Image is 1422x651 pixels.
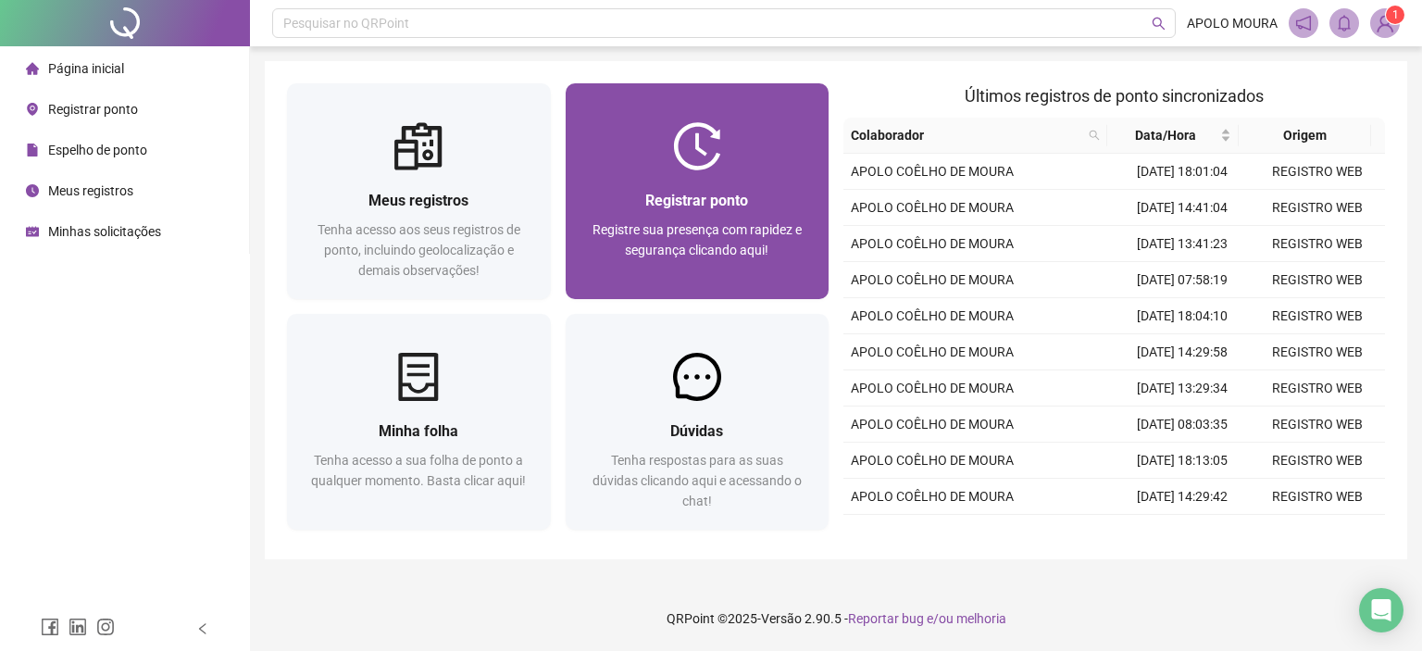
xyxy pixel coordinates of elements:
span: Tenha acesso a sua folha de ponto a qualquer momento. Basta clicar aqui! [311,453,526,488]
td: [DATE] 13:41:23 [1115,226,1250,262]
span: left [196,622,209,635]
td: [DATE] 13:29:34 [1115,370,1250,407]
span: Meus registros [48,183,133,198]
th: Origem [1239,118,1370,154]
span: Registrar ponto [645,192,748,209]
span: Espelho de ponto [48,143,147,157]
span: Data/Hora [1115,125,1216,145]
td: REGISTRO WEB [1250,334,1385,370]
td: REGISTRO WEB [1250,190,1385,226]
span: linkedin [69,618,87,636]
th: Data/Hora [1107,118,1239,154]
span: APOLO COÊLHO DE MOURA [851,164,1014,179]
span: Tenha respostas para as suas dúvidas clicando aqui e acessando o chat! [592,453,802,508]
span: file [26,144,39,156]
footer: QRPoint © 2025 - 2.90.5 - [250,586,1422,651]
span: Meus registros [368,192,468,209]
span: Tenha acesso aos seus registros de ponto, incluindo geolocalização e demais observações! [318,222,520,278]
span: Últimos registros de ponto sincronizados [965,86,1264,106]
span: clock-circle [26,184,39,197]
sup: Atualize o seu contato no menu Meus Dados [1386,6,1404,24]
span: schedule [26,225,39,238]
span: Registre sua presença com rapidez e segurança clicando aqui! [592,222,802,257]
td: [DATE] 18:13:05 [1115,443,1250,479]
span: Versão [761,611,802,626]
span: Registrar ponto [48,102,138,117]
td: REGISTRO WEB [1250,298,1385,334]
span: APOLO COÊLHO DE MOURA [851,308,1014,323]
span: search [1085,121,1104,149]
span: APOLO COÊLHO DE MOURA [851,200,1014,215]
span: notification [1295,15,1312,31]
td: [DATE] 18:01:04 [1115,154,1250,190]
span: bell [1336,15,1353,31]
span: APOLO COÊLHO DE MOURA [851,417,1014,432]
span: APOLO COÊLHO DE MOURA [851,453,1014,468]
div: Open Intercom Messenger [1359,588,1403,632]
span: 1 [1392,8,1399,21]
span: home [26,62,39,75]
span: APOLO MOURA [1187,13,1278,33]
td: REGISTRO WEB [1250,443,1385,479]
img: 83931 [1371,9,1399,37]
td: [DATE] 08:03:35 [1115,407,1250,443]
td: [DATE] 07:58:19 [1115,262,1250,298]
span: APOLO COÊLHO DE MOURA [851,381,1014,395]
span: APOLO COÊLHO DE MOURA [851,236,1014,251]
a: Minha folhaTenha acesso a sua folha de ponto a qualquer momento. Basta clicar aqui! [287,314,551,530]
td: [DATE] 13:46:43 [1115,515,1250,551]
td: [DATE] 14:29:42 [1115,479,1250,515]
span: Colaborador [851,125,1081,145]
a: Meus registrosTenha acesso aos seus registros de ponto, incluindo geolocalização e demais observa... [287,83,551,299]
span: search [1152,17,1166,31]
span: search [1089,130,1100,141]
span: Página inicial [48,61,124,76]
a: Registrar pontoRegistre sua presença com rapidez e segurança clicando aqui! [566,83,829,299]
span: APOLO COÊLHO DE MOURA [851,489,1014,504]
span: Dúvidas [670,422,723,440]
span: APOLO COÊLHO DE MOURA [851,272,1014,287]
span: Minhas solicitações [48,224,161,239]
a: DúvidasTenha respostas para as suas dúvidas clicando aqui e acessando o chat! [566,314,829,530]
span: APOLO COÊLHO DE MOURA [851,344,1014,359]
td: REGISTRO WEB [1250,407,1385,443]
span: Reportar bug e/ou melhoria [848,611,1006,626]
td: REGISTRO WEB [1250,262,1385,298]
td: REGISTRO WEB [1250,479,1385,515]
td: [DATE] 14:29:58 [1115,334,1250,370]
td: REGISTRO WEB [1250,515,1385,551]
td: REGISTRO WEB [1250,370,1385,407]
span: Minha folha [379,422,458,440]
td: REGISTRO WEB [1250,226,1385,262]
td: [DATE] 18:04:10 [1115,298,1250,334]
td: REGISTRO WEB [1250,154,1385,190]
span: instagram [96,618,115,636]
span: environment [26,103,39,116]
td: [DATE] 14:41:04 [1115,190,1250,226]
span: facebook [41,618,59,636]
